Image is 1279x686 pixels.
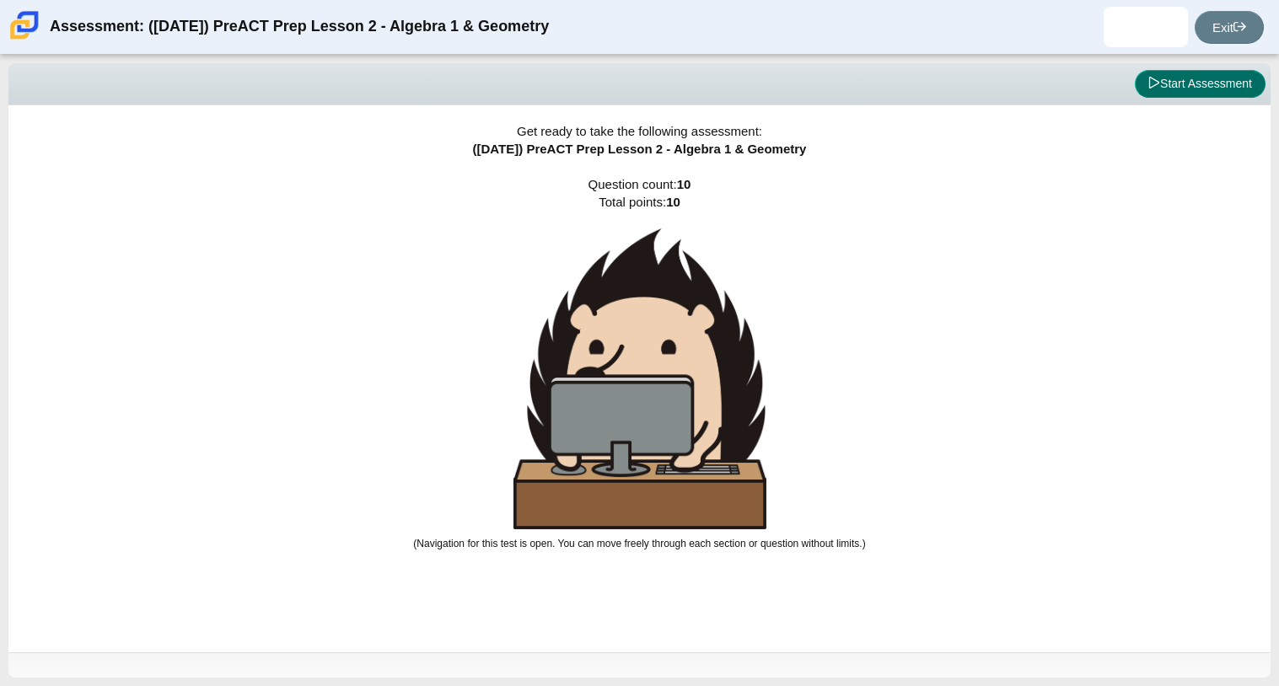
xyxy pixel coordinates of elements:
[517,124,762,138] span: Get ready to take the following assessment:
[7,31,42,46] a: Carmen School of Science & Technology
[1132,13,1159,40] img: sarahi.cortez.lfNFrl
[50,7,549,47] div: Assessment: ([DATE]) PreACT Prep Lesson 2 - Algebra 1 & Geometry
[7,8,42,43] img: Carmen School of Science & Technology
[666,195,680,209] b: 10
[413,538,865,549] small: (Navigation for this test is open. You can move freely through each section or question without l...
[677,177,691,191] b: 10
[473,142,807,156] span: ([DATE]) PreACT Prep Lesson 2 - Algebra 1 & Geometry
[413,177,865,549] span: Question count: Total points:
[1135,70,1266,99] button: Start Assessment
[1195,11,1264,44] a: Exit
[513,228,766,529] img: hedgehog-behind-computer-large.png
